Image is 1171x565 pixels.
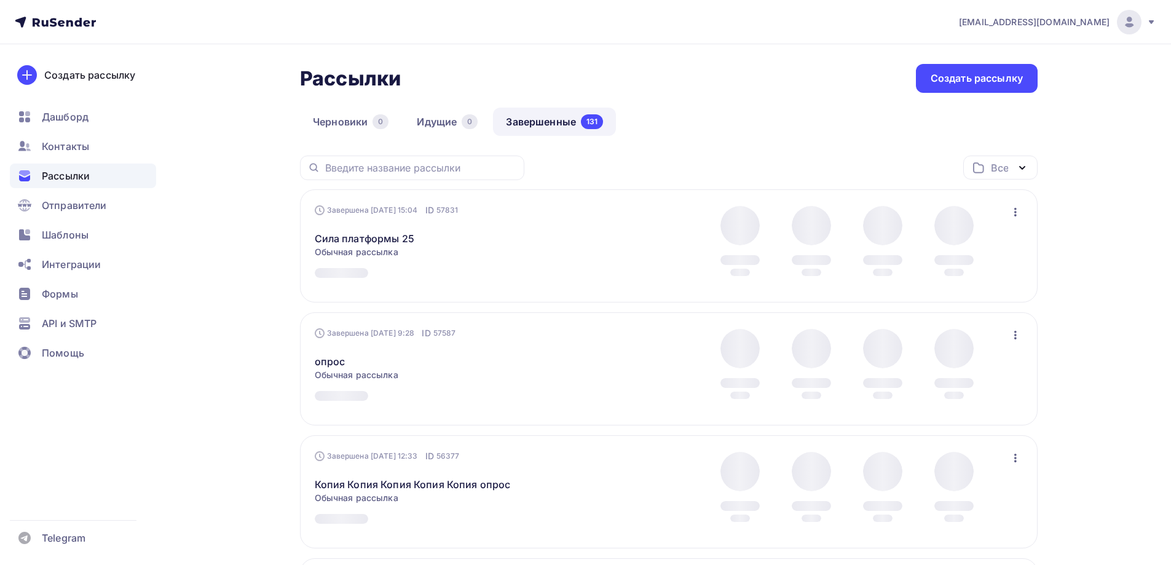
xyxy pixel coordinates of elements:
span: 56377 [436,450,460,462]
div: Создать рассылку [931,71,1023,85]
a: [EMAIL_ADDRESS][DOMAIN_NAME] [959,10,1156,34]
span: [EMAIL_ADDRESS][DOMAIN_NAME] [959,16,1110,28]
span: Telegram [42,531,85,545]
a: Идущие0 [404,108,491,136]
div: 0 [462,114,478,129]
div: 0 [373,114,388,129]
div: 131 [581,114,603,129]
a: Шаблоны [10,223,156,247]
a: Завершенные131 [493,108,616,136]
a: Черновики0 [300,108,401,136]
a: Отправители [10,193,156,218]
span: ID [425,450,434,462]
a: Контакты [10,134,156,159]
a: опрос [315,354,345,369]
span: Рассылки [42,168,90,183]
a: Сила платформы 25 [315,231,414,246]
a: Формы [10,282,156,306]
span: Обычная рассылка [315,369,398,381]
span: Формы [42,286,78,301]
a: Дашборд [10,105,156,129]
div: Завершена [DATE] 12:33 [315,450,460,462]
button: Все [963,156,1038,180]
span: ID [422,327,430,339]
a: Копия Копия Копия Копия Копия опрос [315,477,511,492]
div: Завершена [DATE] 15:04 [315,204,459,216]
span: Дашборд [42,109,89,124]
span: Шаблоны [42,227,89,242]
h2: Рассылки [300,66,401,91]
span: Контакты [42,139,89,154]
span: Обычная рассылка [315,492,398,504]
span: Отправители [42,198,107,213]
span: Помощь [42,346,84,360]
span: ID [425,204,434,216]
div: Создать рассылку [44,68,135,82]
div: Все [991,160,1008,175]
span: 57831 [436,204,459,216]
a: Рассылки [10,164,156,188]
span: Обычная рассылка [315,246,398,258]
span: API и SMTP [42,316,97,331]
span: 57587 [433,327,456,339]
input: Введите название рассылки [325,161,517,175]
span: Интеграции [42,257,101,272]
div: Завершена [DATE] 9:28 [315,327,456,339]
